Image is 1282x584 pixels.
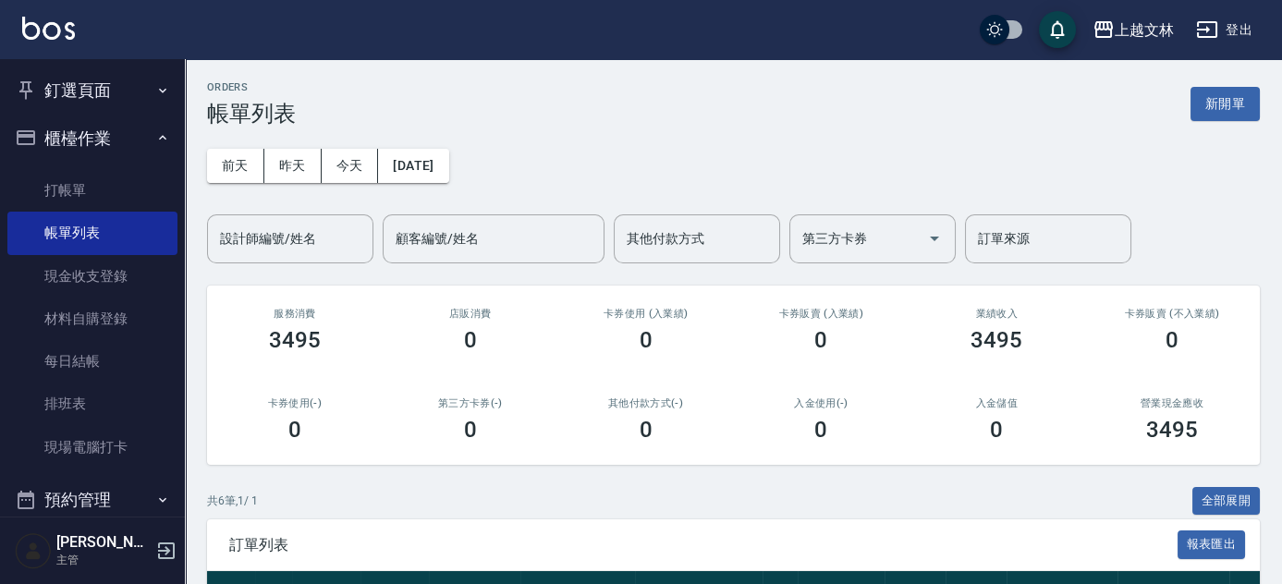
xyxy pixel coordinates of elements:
h2: 第三方卡券(-) [405,397,536,409]
h3: 0 [288,417,301,443]
h3: 3495 [1146,417,1198,443]
h3: 0 [990,417,1003,443]
h2: 其他付款方式(-) [580,397,712,409]
h2: 業績收入 [931,308,1062,320]
button: save [1039,11,1076,48]
button: 新開單 [1190,87,1260,121]
h3: 0 [640,327,653,353]
a: 帳單列表 [7,212,177,254]
h3: 3495 [269,327,321,353]
h2: ORDERS [207,81,296,93]
button: 釘選頁面 [7,67,177,115]
img: Person [15,532,52,569]
h3: 服務消費 [229,308,360,320]
h3: 3495 [971,327,1022,353]
h2: 卡券販賣 (入業績) [755,308,886,320]
a: 報表匯出 [1178,535,1246,553]
button: 全部展開 [1192,487,1261,516]
h2: 營業現金應收 [1106,397,1238,409]
h2: 卡券販賣 (不入業績) [1106,308,1238,320]
a: 材料自購登錄 [7,298,177,340]
button: 櫃檯作業 [7,115,177,163]
button: 報表匯出 [1178,530,1246,559]
h3: 帳單列表 [207,101,296,127]
button: 昨天 [264,149,322,183]
h3: 0 [814,417,827,443]
button: 登出 [1189,13,1260,47]
h2: 卡券使用(-) [229,397,360,409]
button: 預約管理 [7,476,177,524]
a: 新開單 [1190,94,1260,112]
h3: 0 [464,327,477,353]
h3: 0 [814,327,827,353]
h2: 店販消費 [405,308,536,320]
h2: 入金使用(-) [755,397,886,409]
h3: 0 [1166,327,1178,353]
h3: 0 [464,417,477,443]
div: 上越文林 [1115,18,1174,42]
img: Logo [22,17,75,40]
button: [DATE] [378,149,448,183]
p: 主管 [56,552,151,568]
button: 今天 [322,149,379,183]
h5: [PERSON_NAME] [56,533,151,552]
h2: 卡券使用 (入業績) [580,308,712,320]
button: Open [920,224,949,253]
a: 現場電腦打卡 [7,426,177,468]
a: 每日結帳 [7,340,177,383]
button: 前天 [207,149,264,183]
h2: 入金儲值 [931,397,1062,409]
span: 訂單列表 [229,536,1178,554]
button: 上越文林 [1085,11,1181,49]
p: 共 6 筆, 1 / 1 [207,493,258,509]
a: 現金收支登錄 [7,255,177,298]
h3: 0 [640,417,653,443]
a: 打帳單 [7,169,177,212]
a: 排班表 [7,383,177,425]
